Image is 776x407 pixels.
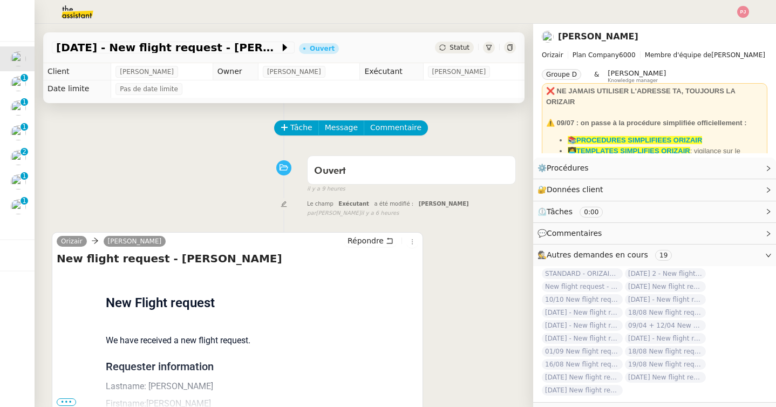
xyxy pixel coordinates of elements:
[106,380,369,393] p: Lastname: [PERSON_NAME]
[608,78,658,84] span: Knowledge manager
[547,229,602,238] span: Commentaires
[307,201,333,207] span: Le champ
[43,63,111,80] td: Client
[360,63,423,80] td: Exécutant
[21,172,28,180] nz-badge-sup: 1
[325,121,358,134] span: Message
[374,201,413,207] span: a été modifié :
[625,281,706,292] span: [DATE] New flight request - [PERSON_NAME]
[737,6,749,18] img: svg
[542,307,623,318] span: [DATE] - New flight request - [PERSON_NAME]
[542,372,623,383] span: [DATE] New flight request - Era Beka
[57,398,76,406] span: •••
[22,98,26,108] p: 1
[537,229,607,238] span: 💬
[370,121,421,134] span: Commentaire
[542,385,623,396] span: [DATE] New flight request - [PERSON_NAME]
[307,209,316,218] span: par
[22,123,26,133] p: 1
[533,201,776,222] div: ⏲️Tâches 0:00
[11,150,26,165] img: users%2FC9SBsJ0duuaSgpQFj5LgoEX8n0o2%2Favatar%2Fec9d51b8-9413-4189-adfb-7be4d8c96a3c
[547,185,603,194] span: Données client
[542,31,554,43] img: users%2FC9SBsJ0duuaSgpQFj5LgoEX8n0o2%2Favatar%2Fec9d51b8-9413-4189-adfb-7be4d8c96a3c
[542,359,623,370] span: 16/08 New flight request - [PERSON_NAME]
[546,119,746,127] strong: ⚠️ 09/07 : on passe à la procédure simplifiée officiellement :
[655,250,672,261] nz-tag: 19
[450,44,469,51] span: Statut
[542,281,623,292] span: New flight request - medi Leyrus
[568,136,702,144] a: 📚PROCEDURES SIMPLIFIEES ORIZAIR
[22,148,26,158] p: 2
[625,359,706,370] span: 19/08 New flight request - [PERSON_NAME][GEOGRAPHIC_DATA]
[625,333,706,344] span: [DATE] - New flight request - [PERSON_NAME]
[419,201,469,207] span: [PERSON_NAME]
[533,179,776,200] div: 🔐Données client
[267,66,321,77] span: [PERSON_NAME]
[542,268,623,279] span: STANDARD - ORIZAIR - août 2025
[11,51,26,66] img: users%2FC9SBsJ0duuaSgpQFj5LgoEX8n0o2%2Favatar%2Fec9d51b8-9413-4189-adfb-7be4d8c96a3c
[290,121,312,134] span: Tâche
[22,197,26,207] p: 1
[542,346,623,357] span: 01/09 New flight request - [PERSON_NAME]
[533,223,776,244] div: 💬Commentaires
[106,293,369,313] h1: New Flight request
[21,98,28,106] nz-badge-sup: 1
[120,84,178,94] span: Pas de date limite
[21,74,28,82] nz-badge-sup: 1
[537,184,608,196] span: 🔐
[542,320,623,331] span: [DATE] - New flight request - [PERSON_NAME]
[21,123,28,131] nz-badge-sup: 1
[594,69,599,83] span: &
[547,250,648,259] span: Autres demandes en cours
[580,207,603,218] nz-tag: 0:00
[106,360,369,373] p: Requester information
[361,209,399,218] span: il y a 6 heures
[625,268,706,279] span: [DATE] 2 - New flight request - [PERSON_NAME]
[625,346,706,357] span: 18/08 New flight request - [PERSON_NAME]
[11,174,26,189] img: users%2FW4OQjB9BRtYK2an7yusO0WsYLsD3%2Favatar%2F28027066-518b-424c-8476-65f2e549ac29
[348,235,384,246] span: Répondre
[213,63,258,80] td: Owner
[364,120,428,135] button: Commentaire
[608,69,666,83] app-user-label: Knowledge manager
[533,158,776,179] div: ⚙️Procédures
[542,50,767,60] span: [PERSON_NAME]
[542,51,563,59] span: Orizair
[11,100,26,116] img: users%2FW4OQjB9BRtYK2an7yusO0WsYLsD3%2Favatar%2F28027066-518b-424c-8476-65f2e549ac29
[542,294,623,305] span: 10/10 New flight request - [PERSON_NAME]
[625,372,706,383] span: [DATE] New flight request - [PERSON_NAME]
[547,164,589,172] span: Procédures
[106,334,369,347] p: We have received a new flight request.
[568,146,763,178] li: : vigilance sur le dashboard utiliser uniquement les templates avec ✈️Orizair pour éviter les con...
[546,87,735,106] strong: ❌ NE JAMAIS UTILISER L'ADRESSE TA, TOUJOURS LA ORIZAIR
[542,333,623,344] span: [DATE] - New flight request - [PERSON_NAME]
[11,199,26,214] img: users%2FC9SBsJ0duuaSgpQFj5LgoEX8n0o2%2Favatar%2Fec9d51b8-9413-4189-adfb-7be4d8c96a3c
[645,51,712,59] span: Membre d'équipe de
[310,45,335,52] div: Ouvert
[104,236,166,246] a: [PERSON_NAME]
[318,120,364,135] button: Message
[558,31,638,42] a: [PERSON_NAME]
[22,74,26,84] p: 1
[43,80,111,98] td: Date limite
[568,147,690,155] a: 👩‍💻TEMPLATES SIMPLIFIES ORIZAIR
[537,162,594,174] span: ⚙️
[338,201,369,207] span: Exécutant
[619,51,636,59] span: 6000
[57,251,418,266] h4: New flight request - [PERSON_NAME]
[22,172,26,182] p: 1
[547,207,573,216] span: Tâches
[625,320,706,331] span: 09/04 + 12/04 New flight request - [PERSON_NAME]
[573,51,619,59] span: Plan Company
[11,76,26,91] img: users%2FC9SBsJ0duuaSgpQFj5LgoEX8n0o2%2Favatar%2Fec9d51b8-9413-4189-adfb-7be4d8c96a3c
[314,166,346,176] span: Ouvert
[21,148,28,155] nz-badge-sup: 2
[537,250,676,259] span: 🕵️
[307,209,399,218] small: [PERSON_NAME]
[542,69,581,80] nz-tag: Groupe D
[432,66,486,77] span: [PERSON_NAME]
[344,235,397,247] button: Répondre
[11,125,26,140] img: users%2FSoHiyPZ6lTh48rkksBJmVXB4Fxh1%2Favatar%2F784cdfc3-6442-45b8-8ed3-42f1cc9271a4
[625,294,706,305] span: [DATE] - New flight request - [PERSON_NAME]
